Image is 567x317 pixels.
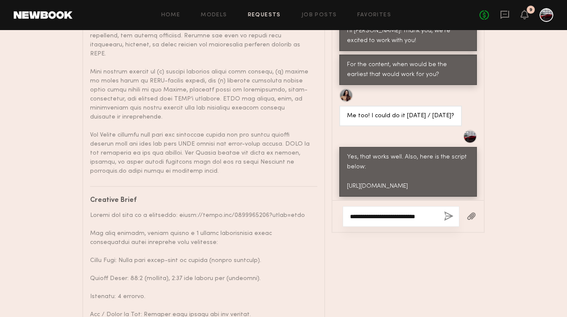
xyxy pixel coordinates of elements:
div: HI [PERSON_NAME]! Thank you, we're excited to work with you! [347,26,469,46]
a: Home [161,12,181,18]
a: Favorites [357,12,391,18]
div: Me too! I could do it [DATE] / [DATE]? [347,111,454,121]
a: Requests [248,12,281,18]
div: Yes, that works well. Also, here is the script below: [URL][DOMAIN_NAME] [347,152,469,192]
a: Job Posts [302,12,337,18]
div: Creative Brief [90,197,311,204]
div: For the content, when would be the earliest that would work for you? [347,60,469,80]
div: 9 [529,8,532,12]
a: Models [201,12,227,18]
